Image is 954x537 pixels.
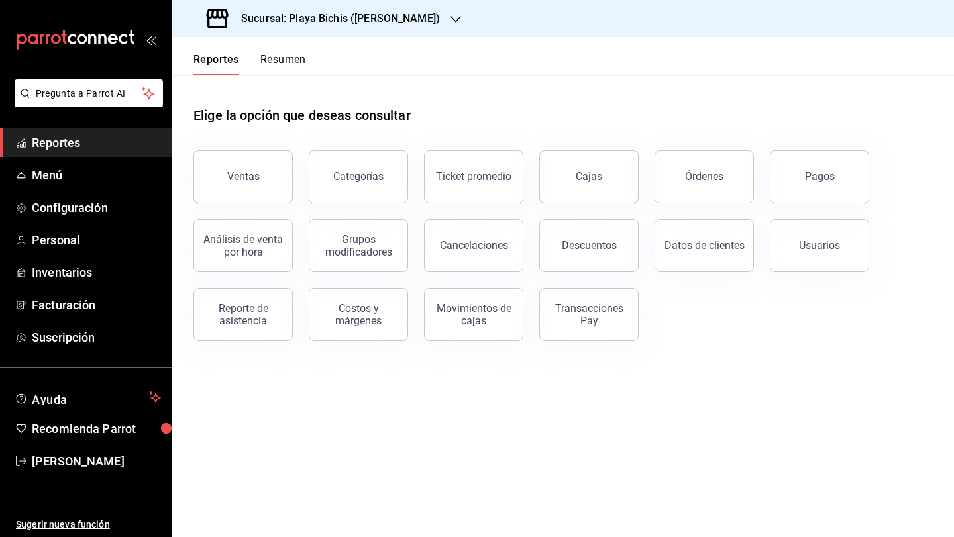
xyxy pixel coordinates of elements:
[309,219,408,272] button: Grupos modificadores
[539,288,639,341] button: Transacciones Pay
[317,233,399,258] div: Grupos modificadores
[193,53,239,75] button: Reportes
[539,150,639,203] button: Cajas
[193,53,306,75] div: navigation tabs
[32,264,161,281] span: Inventarios
[193,105,411,125] h1: Elige la opción que deseas consultar
[424,219,523,272] button: Cancelaciones
[32,231,161,249] span: Personal
[770,219,869,272] button: Usuarios
[32,199,161,217] span: Configuración
[32,420,161,438] span: Recomienda Parrot
[562,239,617,252] div: Descuentos
[32,389,144,405] span: Ayuda
[32,296,161,314] span: Facturación
[260,53,306,75] button: Resumen
[309,288,408,341] button: Costos y márgenes
[685,170,723,183] div: Órdenes
[16,518,161,532] span: Sugerir nueva función
[32,134,161,152] span: Reportes
[36,87,142,101] span: Pregunta a Parrot AI
[655,219,754,272] button: Datos de clientes
[32,328,161,346] span: Suscripción
[202,233,284,258] div: Análisis de venta por hora
[146,34,156,45] button: open_drawer_menu
[202,302,284,327] div: Reporte de asistencia
[664,239,745,252] div: Datos de clientes
[193,219,293,272] button: Análisis de venta por hora
[317,302,399,327] div: Costos y márgenes
[576,170,602,183] div: Cajas
[770,150,869,203] button: Pagos
[231,11,440,26] h3: Sucursal: Playa Bichis ([PERSON_NAME])
[333,170,384,183] div: Categorías
[9,96,163,110] a: Pregunta a Parrot AI
[433,302,515,327] div: Movimientos de cajas
[655,150,754,203] button: Órdenes
[805,170,835,183] div: Pagos
[193,288,293,341] button: Reporte de asistencia
[32,452,161,470] span: [PERSON_NAME]
[193,150,293,203] button: Ventas
[424,150,523,203] button: Ticket promedio
[539,219,639,272] button: Descuentos
[309,150,408,203] button: Categorías
[15,79,163,107] button: Pregunta a Parrot AI
[32,166,161,184] span: Menú
[436,170,511,183] div: Ticket promedio
[227,170,260,183] div: Ventas
[440,239,508,252] div: Cancelaciones
[424,288,523,341] button: Movimientos de cajas
[548,302,630,327] div: Transacciones Pay
[799,239,840,252] div: Usuarios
